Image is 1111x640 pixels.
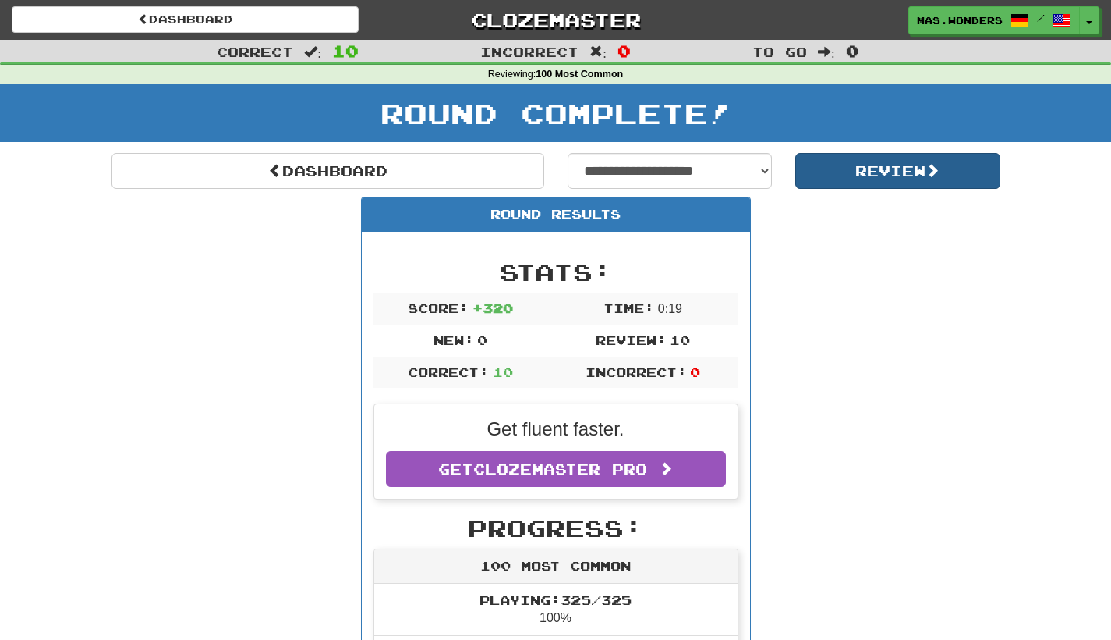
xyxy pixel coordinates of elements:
[658,302,682,315] span: 0 : 19
[917,13,1003,27] span: mas.wonders
[603,300,654,315] span: Time:
[477,332,487,347] span: 0
[433,332,474,347] span: New:
[472,300,513,315] span: + 320
[536,69,623,80] strong: 100 Most Common
[479,592,632,607] span: Playing: 325 / 325
[795,153,1000,189] button: Review
[386,451,726,487] a: GetClozemaster Pro
[480,44,578,59] span: Incorrect
[690,364,700,379] span: 0
[362,197,750,232] div: Round Results
[374,549,738,584] div: 100 Most Common
[382,6,729,34] a: Clozemaster
[373,259,738,285] h2: Stats:
[596,332,667,347] span: Review:
[408,364,489,379] span: Correct:
[408,300,469,315] span: Score:
[617,41,631,60] span: 0
[1037,12,1045,23] span: /
[589,45,607,59] span: :
[373,515,738,541] h2: Progress:
[332,41,359,60] span: 10
[846,41,859,60] span: 0
[752,44,807,59] span: To go
[586,364,687,379] span: Incorrect:
[493,364,513,379] span: 10
[217,44,293,59] span: Correct
[386,416,726,443] p: Get fluent faster.
[473,460,647,478] span: Clozemaster Pro
[908,6,1080,34] a: mas.wonders /
[5,98,1106,129] h1: Round Complete!
[670,332,690,347] span: 10
[12,6,359,33] a: Dashboard
[304,45,321,59] span: :
[111,153,544,189] a: Dashboard
[374,584,738,637] li: 100%
[818,45,835,59] span: :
